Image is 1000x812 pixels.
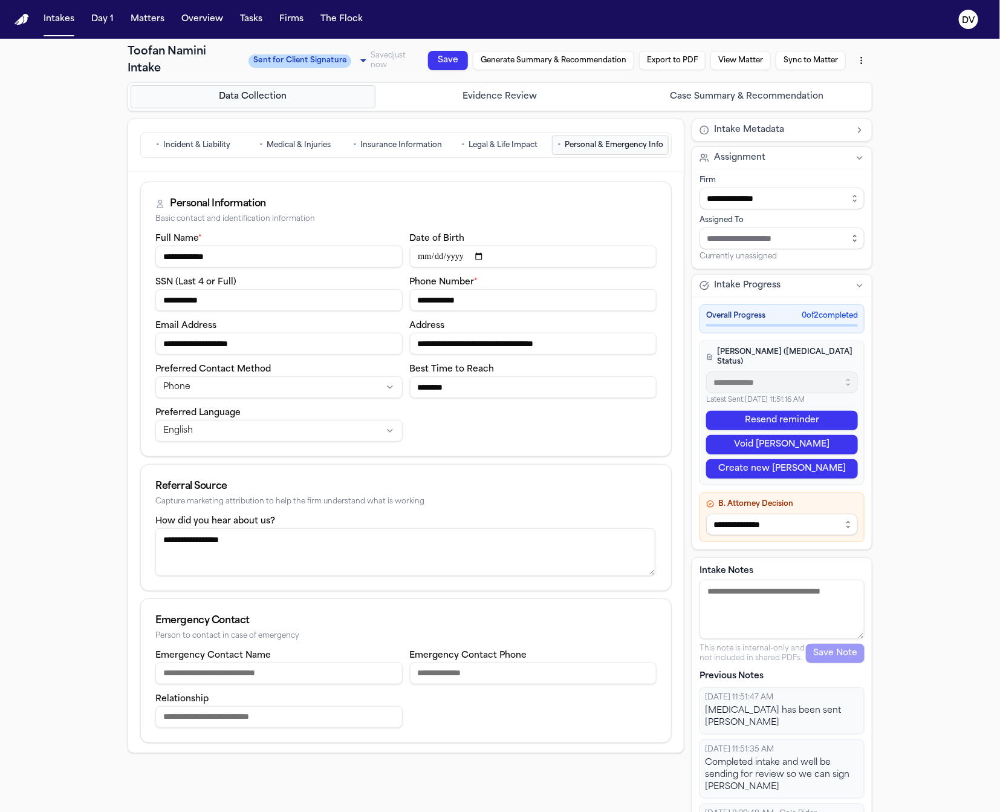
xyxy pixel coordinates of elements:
[15,14,29,25] a: Home
[155,408,241,417] label: Preferred Language
[692,147,872,169] button: Assignment
[155,234,202,243] label: Full Name
[348,136,447,155] button: Go to Insurance Information
[692,275,872,296] button: Intake Progress
[706,459,858,479] button: Create new [PERSON_NAME]
[274,8,308,30] button: Firms
[434,264,466,327] button: View Matter
[316,8,368,30] button: The Flock
[692,119,872,141] button: Intake Metadata
[705,757,859,793] div: Completed intake and well be sending for review so we can sign [PERSON_NAME]
[267,140,331,150] span: Medical & Injuries
[410,651,527,660] label: Emergency Contact Phone
[463,32,515,194] button: Generate Summary & Recommendation
[706,411,858,430] button: Resend reminder
[700,580,865,639] textarea: Intake notes
[700,670,865,683] p: Previous Notes
[565,140,663,150] span: Personal & Emergency Info
[353,139,357,151] span: •
[700,215,865,225] div: Assigned To
[260,139,264,151] span: •
[170,197,266,211] div: Personal Information
[155,479,657,494] div: Referral Source
[706,396,858,406] p: Latest Sent: [DATE] 11:51:16 AM
[448,195,481,264] button: Export to PDF
[410,289,657,311] input: Phone number
[700,252,777,261] span: Currently unassigned
[155,289,403,311] input: SSN
[410,376,657,398] input: Best time to reach
[163,140,230,150] span: Incident & Liability
[245,136,345,155] button: Go to Medical & Injuries
[235,8,267,30] button: Tasks
[625,85,869,108] button: Go to Case Summary & Recommendation step
[410,365,495,374] label: Best Time to Reach
[705,693,859,702] div: [DATE] 11:51:47 AM
[706,499,858,509] h4: B. Attorney Decision
[462,139,466,151] span: •
[177,8,228,30] button: Overview
[155,365,271,374] label: Preferred Contact Method
[700,565,865,577] label: Intake Notes
[39,8,79,30] button: Intakes
[155,321,216,330] label: Email Address
[155,517,275,526] label: How did you hear about us?
[450,136,550,155] button: Go to Legal & Life Impact
[802,311,858,321] span: 0 of 2 completed
[700,188,865,209] input: Select firm
[131,85,375,108] button: Go to Data Collection step
[700,175,865,185] div: Firm
[410,333,657,355] input: Address
[156,139,160,151] span: •
[412,402,438,427] button: More actions
[86,8,119,30] button: Day 1
[155,614,657,628] div: Emergency Contact
[714,152,765,164] span: Assignment
[469,140,538,150] span: Legal & Life Impact
[155,333,403,355] input: Email address
[126,8,169,30] button: Matters
[15,14,29,25] img: Finch Logo
[155,215,657,224] div: Basic contact and identification information
[143,136,243,155] button: Go to Incident & Liability
[706,311,765,321] span: Overall Progress
[155,651,271,660] label: Emergency Contact Name
[705,745,859,755] div: [DATE] 11:51:35 AM
[155,246,403,267] input: Full name
[131,85,869,108] nav: Intake steps
[360,140,442,150] span: Insurance Information
[419,329,452,401] button: Sync to Matter
[706,435,858,454] button: Void [PERSON_NAME]
[714,280,781,292] span: Intake Progress
[705,705,859,729] div: [MEDICAL_DATA] has been sent [PERSON_NAME]
[410,246,657,267] input: Date of birth
[410,663,657,684] input: Emergency contact phone
[155,695,209,704] label: Relationship
[714,124,784,136] span: Intake Metadata
[155,497,657,506] div: Capture marketing attribution to help the firm understand what is working
[700,644,806,663] p: This note is internal-only and not included in shared PDFs.
[700,228,865,249] input: Assign to staff member
[410,234,465,243] label: Date of Birth
[410,321,445,330] label: Address
[155,706,403,728] input: Emergency contact relationship
[155,278,236,287] label: SSN (Last 4 or Full)
[552,136,669,155] button: Go to Personal & Emergency Info
[410,278,478,287] label: Phone Number
[378,85,623,108] button: Go to Evidence Review step
[557,139,561,151] span: •
[706,347,858,367] h4: [PERSON_NAME] ([MEDICAL_DATA] Status)
[155,632,657,641] div: Person to contact in case of emergency
[155,663,403,684] input: Emergency contact name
